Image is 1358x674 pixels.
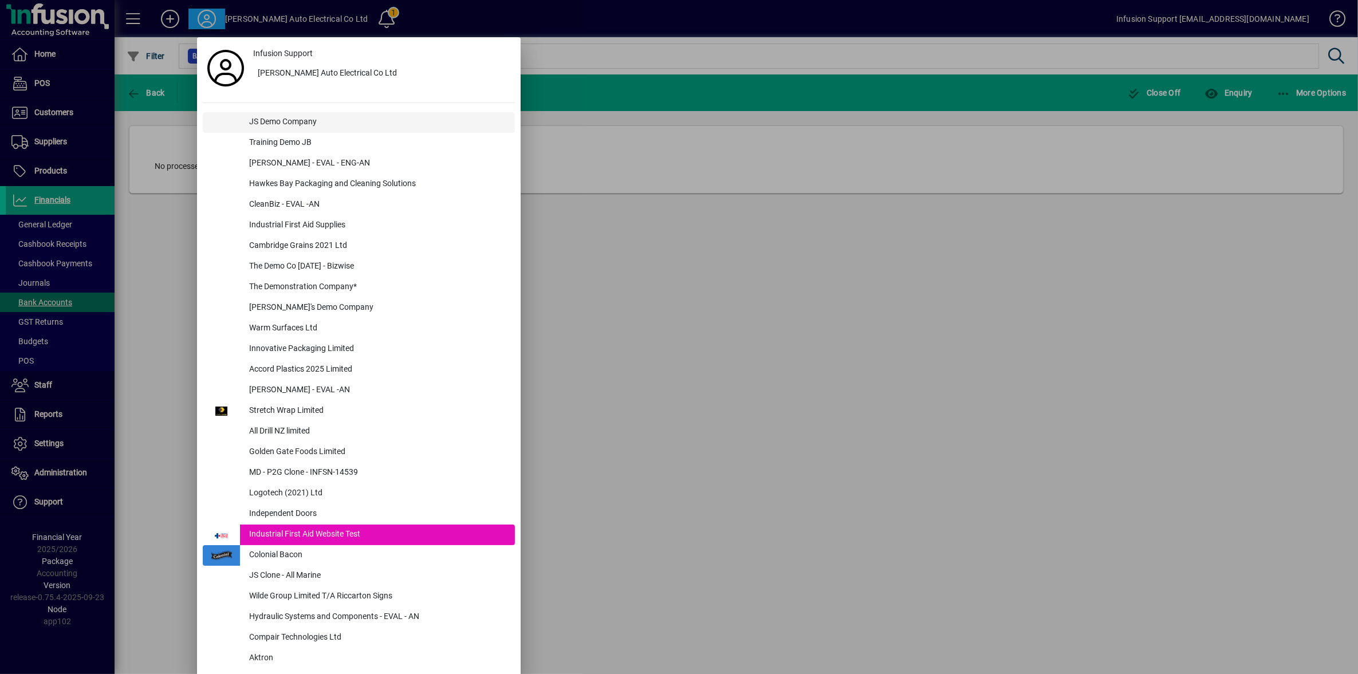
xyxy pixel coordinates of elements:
[240,360,515,380] div: Accord Plastics 2025 Limited
[203,545,515,566] button: Colonial Bacon
[240,607,515,628] div: Hydraulic Systems and Components - EVAL - AN
[240,483,515,504] div: Logotech (2021) Ltd
[240,545,515,566] div: Colonial Bacon
[203,401,515,421] button: Stretch Wrap Limited
[203,607,515,628] button: Hydraulic Systems and Components - EVAL - AN
[203,463,515,483] button: MD - P2G Clone - INFSN-14539
[203,586,515,607] button: Wilde Group Limited T/A Riccarton Signs
[203,298,515,318] button: [PERSON_NAME]'s Demo Company
[240,153,515,174] div: [PERSON_NAME] - EVAL - ENG-AN
[240,339,515,360] div: Innovative Packaging Limited
[240,133,515,153] div: Training Demo JB
[203,566,515,586] button: JS Clone - All Marine
[203,442,515,463] button: Golden Gate Foods Limited
[203,339,515,360] button: Innovative Packaging Limited
[240,298,515,318] div: [PERSON_NAME]'s Demo Company
[240,215,515,236] div: Industrial First Aid Supplies
[240,318,515,339] div: Warm Surfaces Ltd
[240,421,515,442] div: All Drill NZ limited
[240,442,515,463] div: Golden Gate Foods Limited
[240,566,515,586] div: JS Clone - All Marine
[203,277,515,298] button: The Demonstration Company*
[203,628,515,648] button: Compair Technologies Ltd
[240,277,515,298] div: The Demonstration Company*
[249,64,515,84] button: [PERSON_NAME] Auto Electrical Co Ltd
[203,421,515,442] button: All Drill NZ limited
[240,112,515,133] div: JS Demo Company
[203,648,515,669] button: Aktron
[203,483,515,504] button: Logotech (2021) Ltd
[240,628,515,648] div: Compair Technologies Ltd
[240,174,515,195] div: Hawkes Bay Packaging and Cleaning Solutions
[203,153,515,174] button: [PERSON_NAME] - EVAL - ENG-AN
[203,525,515,545] button: Industrial First Aid Website Test
[240,195,515,215] div: CleanBiz - EVAL -AN
[203,215,515,236] button: Industrial First Aid Supplies
[240,525,515,545] div: Industrial First Aid Website Test
[203,195,515,215] button: CleanBiz - EVAL -AN
[203,360,515,380] button: Accord Plastics 2025 Limited
[240,380,515,401] div: [PERSON_NAME] - EVAL -AN
[240,257,515,277] div: The Demo Co [DATE] - Bizwise
[203,236,515,257] button: Cambridge Grains 2021 Ltd
[203,112,515,133] button: JS Demo Company
[240,401,515,421] div: Stretch Wrap Limited
[203,318,515,339] button: Warm Surfaces Ltd
[240,648,515,669] div: Aktron
[240,504,515,525] div: Independent Doors
[203,133,515,153] button: Training Demo JB
[203,257,515,277] button: The Demo Co [DATE] - Bizwise
[203,504,515,525] button: Independent Doors
[240,586,515,607] div: Wilde Group Limited T/A Riccarton Signs
[203,58,249,78] a: Profile
[203,380,515,401] button: [PERSON_NAME] - EVAL -AN
[253,48,313,60] span: Infusion Support
[240,236,515,257] div: Cambridge Grains 2021 Ltd
[249,43,515,64] a: Infusion Support
[203,174,515,195] button: Hawkes Bay Packaging and Cleaning Solutions
[240,463,515,483] div: MD - P2G Clone - INFSN-14539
